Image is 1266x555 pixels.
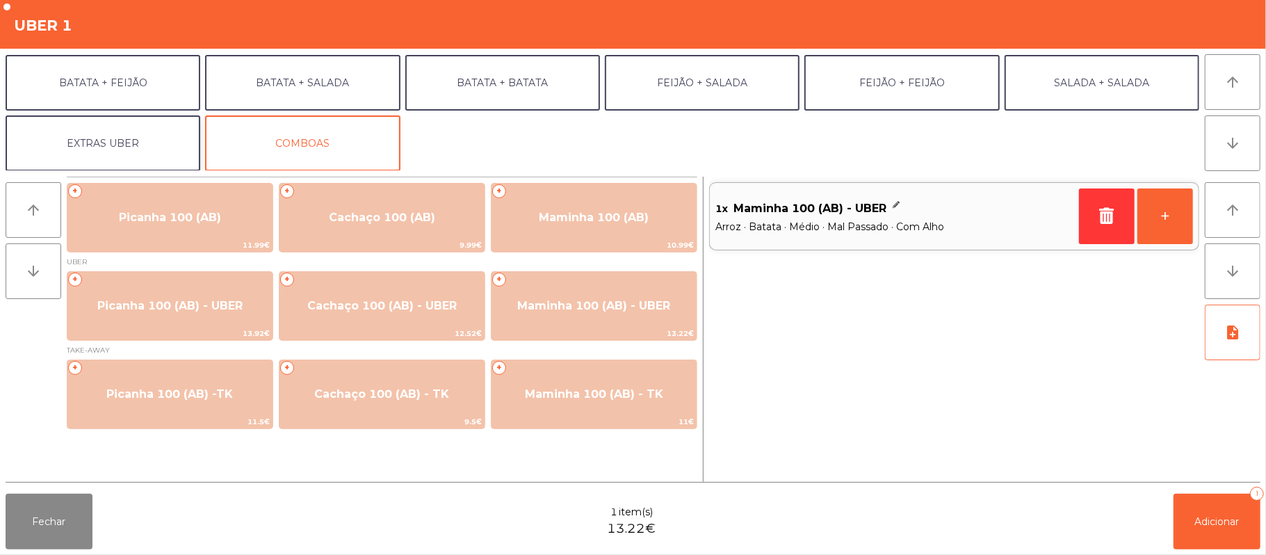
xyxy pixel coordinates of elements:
span: 10.99€ [492,239,697,252]
span: 9.5€ [279,415,485,428]
span: Cachaço 100 (AB) - TK [314,387,449,401]
i: note_add [1224,324,1241,341]
button: arrow_upward [1205,54,1260,110]
span: Picanha 100 (AB) -TK [106,387,233,401]
span: + [492,273,506,287]
i: arrow_downward [1224,263,1241,280]
span: 13.22€ [608,520,656,538]
span: 1x [715,198,728,219]
span: + [492,361,506,375]
span: UBER [67,255,697,268]
button: arrow_upward [6,182,61,238]
button: BATATA + BATATA [405,55,600,111]
button: SALADA + SALADA [1005,55,1199,111]
button: Fechar [6,494,92,549]
button: COMBOAS [205,115,400,171]
span: 11.99€ [67,239,273,252]
button: arrow_downward [1205,243,1260,299]
span: 9.99€ [279,239,485,252]
span: 1 [610,505,617,520]
span: Picanha 100 (AB) - UBER [97,299,243,312]
span: + [68,273,82,287]
span: + [280,361,294,375]
button: Adicionar1 [1174,494,1260,549]
span: TAKE-AWAY [67,344,697,357]
span: Maminha 100 (AB) - UBER [517,299,670,312]
span: Adicionar [1195,515,1240,528]
button: BATATA + SALADA [205,55,400,111]
span: Maminha 100 (AB) - TK [525,387,663,401]
button: EXTRAS UBER [6,115,200,171]
i: arrow_downward [25,263,42,280]
span: Cachaço 100 (AB) [329,211,435,224]
span: Maminha 100 (AB) - UBER [733,198,886,219]
button: arrow_downward [6,243,61,299]
span: + [492,184,506,198]
button: note_add [1205,305,1260,360]
span: Cachaço 100 (AB) - UBER [307,299,457,312]
button: arrow_upward [1205,182,1260,238]
i: arrow_upward [1224,74,1241,90]
button: FEIJÃO + SALADA [605,55,800,111]
span: 11.5€ [67,415,273,428]
i: arrow_upward [1224,202,1241,218]
span: 13.92€ [67,327,273,340]
span: item(s) [619,505,653,520]
i: arrow_downward [1224,135,1241,152]
button: + [1137,188,1193,244]
span: 12.52€ [279,327,485,340]
span: 13.22€ [492,327,697,340]
span: + [68,361,82,375]
button: BATATA + FEIJÃO [6,55,200,111]
button: FEIJÃO + FEIJÃO [804,55,999,111]
span: Picanha 100 (AB) [119,211,221,224]
span: 11€ [492,415,697,428]
span: Arroz · Batata · Médio · Mal Passado · Com Alho [715,219,1073,234]
button: arrow_downward [1205,115,1260,171]
h4: UBER 1 [14,15,72,36]
i: arrow_upward [25,202,42,218]
span: + [280,184,294,198]
span: + [280,273,294,287]
span: Maminha 100 (AB) [539,211,649,224]
span: + [68,184,82,198]
div: 1 [1250,487,1264,501]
